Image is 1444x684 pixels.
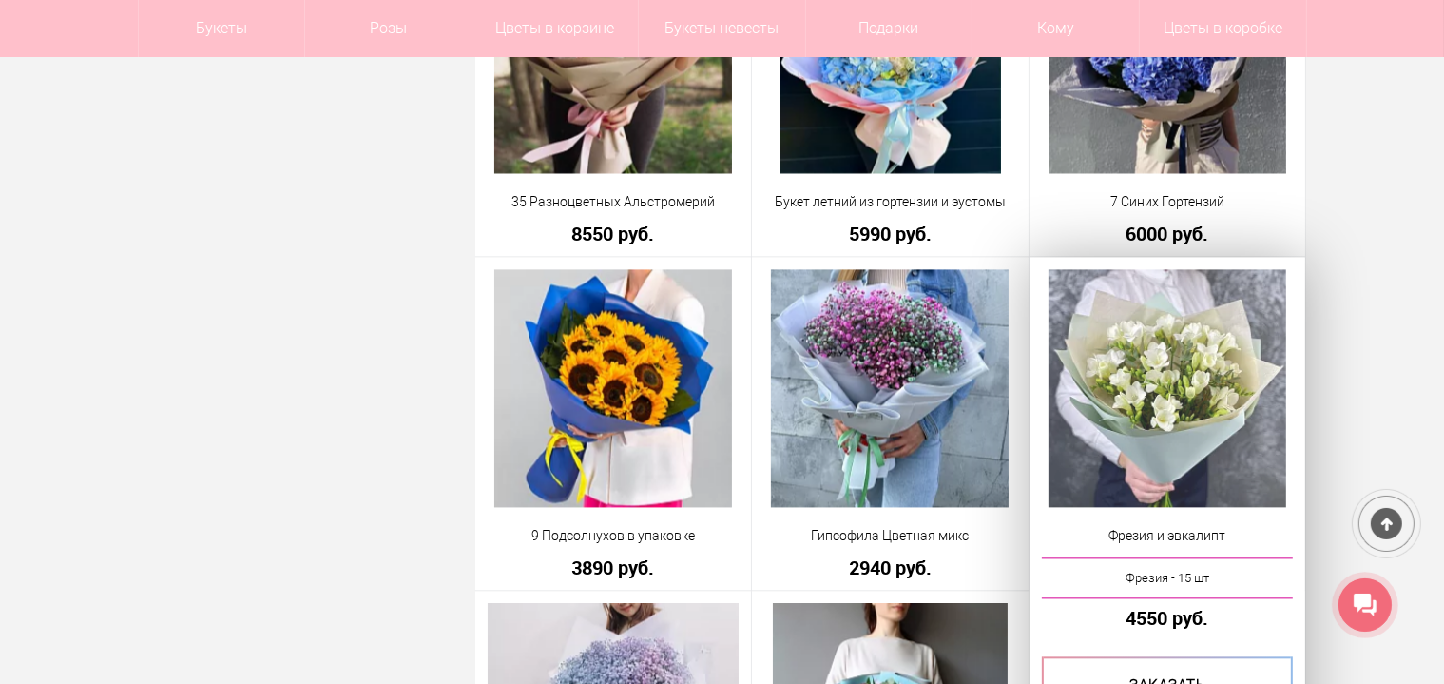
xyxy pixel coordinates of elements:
[764,192,1016,212] a: Букет летний из гортензии и эустомы
[1042,608,1294,628] a: 4550 руб.
[494,269,732,507] img: 9 Подсолнухов в упаковке
[764,224,1016,244] a: 5990 руб.
[488,526,740,546] a: 9 Подсолнухов в упаковке
[1042,526,1294,546] a: Фрезия и эвкалипт
[1042,224,1294,244] a: 6000 руб.
[488,224,740,244] a: 8550 руб.
[771,269,1009,507] img: Гипсофила Цветная микс
[764,557,1016,577] a: 2940 руб.
[1042,192,1294,212] a: 7 Синих Гортензий
[1042,557,1294,598] a: Фрезия - 15 шт
[764,526,1016,546] a: Гипсофила Цветная микс
[488,557,740,577] a: 3890 руб.
[1049,269,1286,507] img: Фрезия и эвкалипт
[488,192,740,212] a: 35 Разноцветных Альстромерий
